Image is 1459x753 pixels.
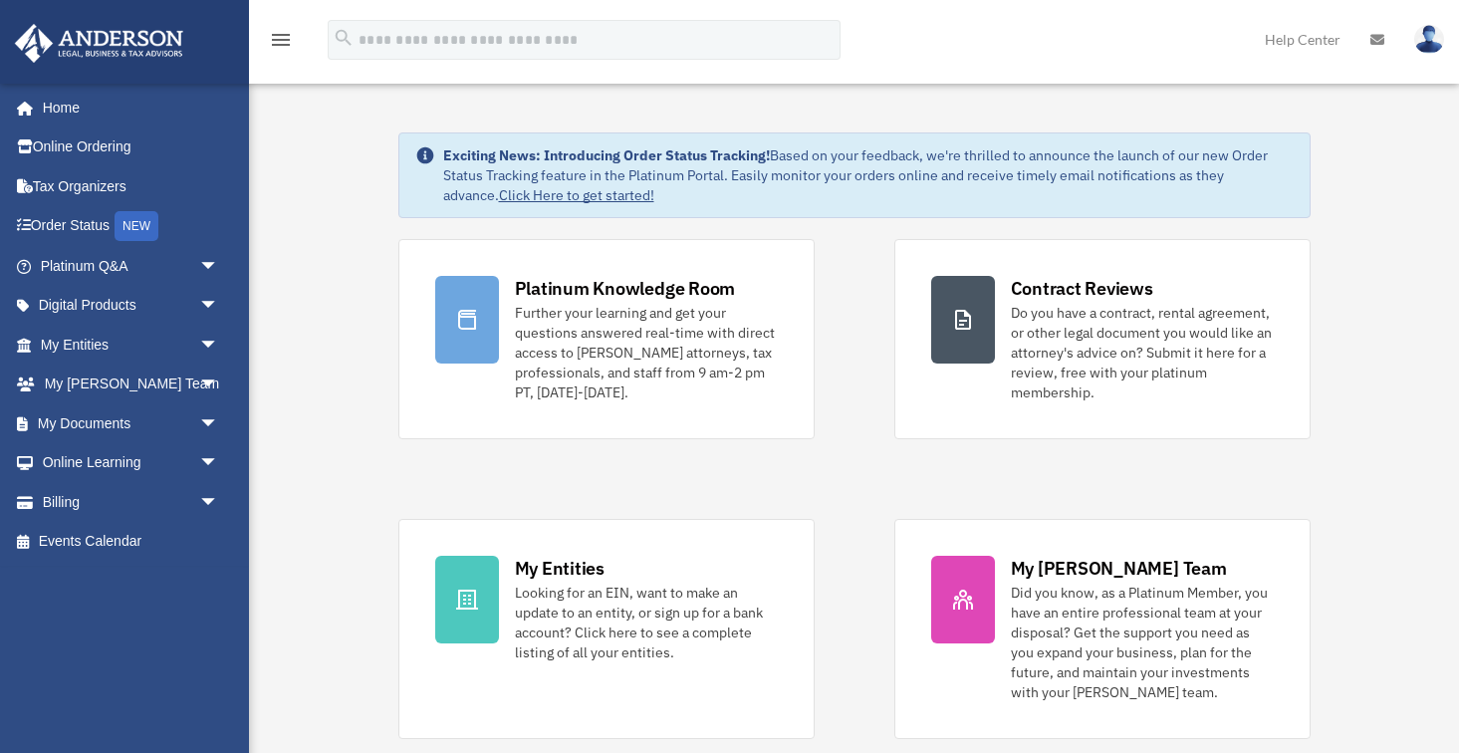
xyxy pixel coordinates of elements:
[515,556,605,581] div: My Entities
[199,482,239,523] span: arrow_drop_down
[199,365,239,405] span: arrow_drop_down
[269,28,293,52] i: menu
[1011,303,1274,402] div: Do you have a contract, rental agreement, or other legal document you would like an attorney's ad...
[14,206,249,247] a: Order StatusNEW
[269,35,293,52] a: menu
[443,146,770,164] strong: Exciting News: Introducing Order Status Tracking!
[1414,25,1444,54] img: User Pic
[333,27,355,49] i: search
[199,403,239,444] span: arrow_drop_down
[894,239,1311,439] a: Contract Reviews Do you have a contract, rental agreement, or other legal document you would like...
[14,325,249,365] a: My Entitiesarrow_drop_down
[199,325,239,366] span: arrow_drop_down
[14,246,249,286] a: Platinum Q&Aarrow_drop_down
[398,239,815,439] a: Platinum Knowledge Room Further your learning and get your questions answered real-time with dire...
[515,276,736,301] div: Platinum Knowledge Room
[443,145,1294,205] div: Based on your feedback, we're thrilled to announce the launch of our new Order Status Tracking fe...
[9,24,189,63] img: Anderson Advisors Platinum Portal
[14,286,249,326] a: Digital Productsarrow_drop_down
[14,365,249,404] a: My [PERSON_NAME] Teamarrow_drop_down
[14,443,249,483] a: Online Learningarrow_drop_down
[515,303,778,402] div: Further your learning and get your questions answered real-time with direct access to [PERSON_NAM...
[1011,583,1274,702] div: Did you know, as a Platinum Member, you have an entire professional team at your disposal? Get th...
[894,519,1311,739] a: My [PERSON_NAME] Team Did you know, as a Platinum Member, you have an entire professional team at...
[398,519,815,739] a: My Entities Looking for an EIN, want to make an update to an entity, or sign up for a bank accoun...
[199,443,239,484] span: arrow_drop_down
[1011,276,1153,301] div: Contract Reviews
[14,88,239,127] a: Home
[14,127,249,167] a: Online Ordering
[14,166,249,206] a: Tax Organizers
[115,211,158,241] div: NEW
[199,286,239,327] span: arrow_drop_down
[14,482,249,522] a: Billingarrow_drop_down
[499,186,654,204] a: Click Here to get started!
[14,403,249,443] a: My Documentsarrow_drop_down
[199,246,239,287] span: arrow_drop_down
[515,583,778,662] div: Looking for an EIN, want to make an update to an entity, or sign up for a bank account? Click her...
[14,522,249,562] a: Events Calendar
[1011,556,1227,581] div: My [PERSON_NAME] Team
